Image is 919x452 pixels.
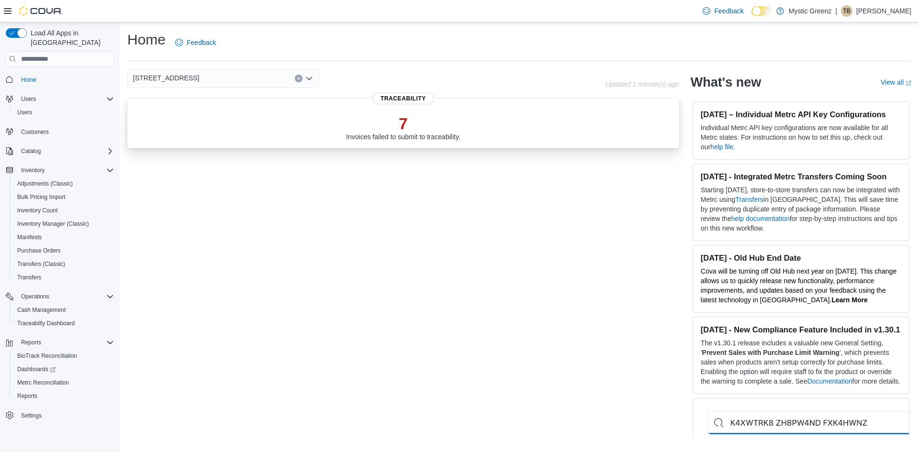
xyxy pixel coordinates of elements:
[13,364,59,375] a: Dashboards
[295,75,303,82] button: Clear input
[13,245,65,256] a: Purchase Orders
[2,408,118,422] button: Settings
[13,178,77,189] a: Adjustments (Classic)
[701,110,901,119] h3: [DATE] – Individual Metrc API Key Configurations
[701,172,901,181] h3: [DATE] - Integrated Metrc Transfers Coming Soon
[906,80,911,86] svg: External link
[346,114,460,141] div: Invoices failed to submit to traceability.
[21,412,42,419] span: Settings
[21,76,36,84] span: Home
[17,126,114,138] span: Customers
[17,220,89,228] span: Inventory Manager (Classic)
[2,164,118,177] button: Inventory
[305,75,313,82] button: Open list of options
[6,68,114,447] nav: Complex example
[2,92,118,106] button: Users
[17,207,58,214] span: Inventory Count
[19,6,62,16] img: Cova
[10,217,118,231] button: Inventory Manager (Classic)
[21,339,41,346] span: Reports
[701,325,901,334] h3: [DATE] - New Compliance Feature Included in v1.30.1
[133,72,199,84] span: [STREET_ADDRESS]
[17,320,75,327] span: Traceabilty Dashboard
[807,377,852,385] a: Documentation
[13,258,114,270] span: Transfers (Classic)
[13,218,114,230] span: Inventory Manager (Classic)
[17,247,61,254] span: Purchase Orders
[701,338,901,386] p: The v1.30.1 release includes a valuable new General Setting, ' ', which prevents sales when produ...
[13,218,93,230] a: Inventory Manager (Classic)
[10,303,118,317] button: Cash Management
[10,190,118,204] button: Bulk Pricing Import
[2,336,118,349] button: Reports
[10,389,118,403] button: Reports
[714,6,743,16] span: Feedback
[17,93,114,105] span: Users
[17,392,37,400] span: Reports
[17,352,77,360] span: BioTrack Reconciliation
[346,114,460,133] p: 7
[10,363,118,376] a: Dashboards
[17,126,53,138] a: Customers
[789,5,831,17] p: Mystic Greenz
[17,73,114,85] span: Home
[13,272,45,283] a: Transfers
[27,28,114,47] span: Load All Apps in [GEOGRAPHIC_DATA]
[13,191,69,203] a: Bulk Pricing Import
[13,377,73,388] a: Metrc Reconciliation
[2,125,118,139] button: Customers
[10,349,118,363] button: BioTrack Reconciliation
[701,253,901,263] h3: [DATE] - Old Hub End Date
[10,231,118,244] button: Manifests
[856,5,911,17] p: [PERSON_NAME]
[21,147,41,155] span: Catalog
[691,75,761,90] h2: What's new
[701,267,897,304] span: Cova will be turning off Old Hub next year on [DATE]. This change allows us to quickly release ne...
[17,193,66,201] span: Bulk Pricing Import
[13,390,41,402] a: Reports
[10,271,118,284] button: Transfers
[17,306,66,314] span: Cash Management
[17,165,48,176] button: Inventory
[701,185,901,233] p: Starting [DATE], store-to-store transfers can now be integrated with Metrc using in [GEOGRAPHIC_D...
[13,350,81,362] a: BioTrack Reconciliation
[17,165,114,176] span: Inventory
[13,178,114,189] span: Adjustments (Classic)
[843,5,850,17] span: TB
[831,296,867,304] strong: Learn More
[2,290,118,303] button: Operations
[17,180,73,187] span: Adjustments (Classic)
[835,5,837,17] p: |
[13,245,114,256] span: Purchase Orders
[373,93,434,104] span: Traceability
[21,128,49,136] span: Customers
[21,95,36,103] span: Users
[13,377,114,388] span: Metrc Reconciliation
[751,6,772,16] input: Dark Mode
[10,106,118,119] button: Users
[605,80,679,88] p: Updated 1 minute(s) ago
[187,38,216,47] span: Feedback
[17,260,65,268] span: Transfers (Classic)
[17,93,40,105] button: Users
[13,318,78,329] a: Traceabilty Dashboard
[13,205,62,216] a: Inventory Count
[13,364,114,375] span: Dashboards
[13,107,36,118] a: Users
[17,145,114,157] span: Catalog
[13,232,114,243] span: Manifests
[13,232,45,243] a: Manifests
[13,272,114,283] span: Transfers
[10,177,118,190] button: Adjustments (Classic)
[17,74,40,86] a: Home
[10,204,118,217] button: Inventory Count
[17,291,114,302] span: Operations
[701,123,901,152] p: Individual Metrc API key configurations are now available for all Metrc states. For instructions ...
[17,365,56,373] span: Dashboards
[13,390,114,402] span: Reports
[17,337,45,348] button: Reports
[10,257,118,271] button: Transfers (Classic)
[10,376,118,389] button: Metrc Reconciliation
[13,258,69,270] a: Transfers (Classic)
